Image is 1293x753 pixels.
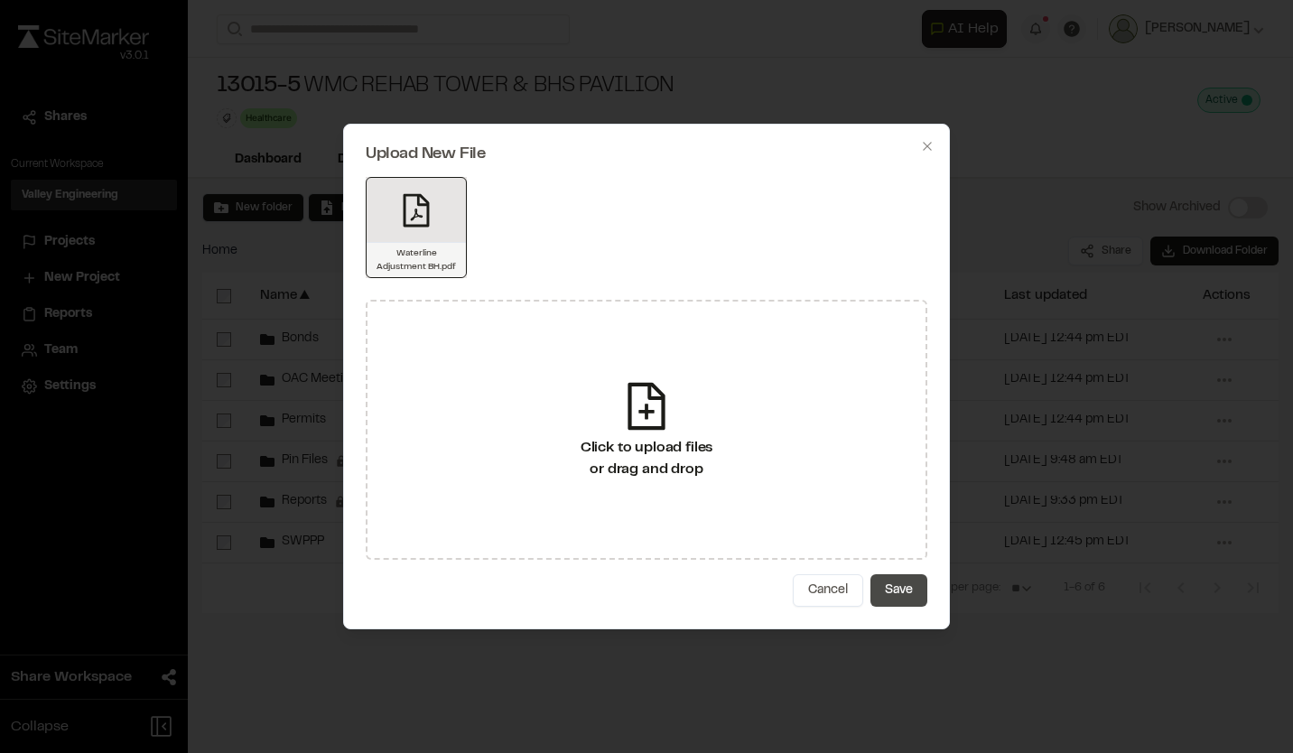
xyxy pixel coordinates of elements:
h2: Upload New File [366,146,927,163]
p: Waterline Adjustment BH.pdf [374,246,459,274]
div: Click to upload files or drag and drop [581,437,713,480]
button: Save [870,574,927,607]
button: Cancel [793,574,863,607]
div: Click to upload filesor drag and drop [366,300,927,560]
